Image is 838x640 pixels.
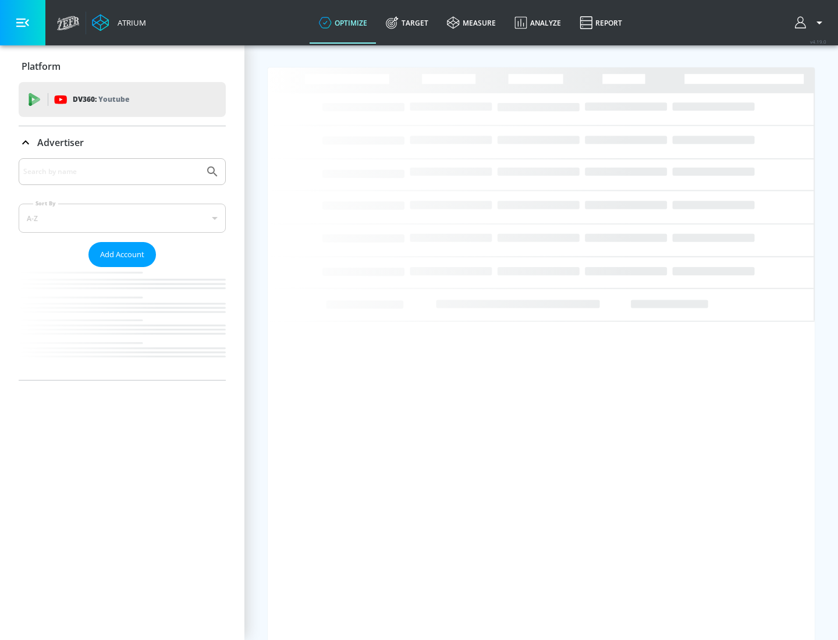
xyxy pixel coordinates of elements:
[37,136,84,149] p: Advertiser
[810,38,826,45] span: v 4.19.0
[505,2,570,44] a: Analyze
[88,242,156,267] button: Add Account
[100,248,144,261] span: Add Account
[113,17,146,28] div: Atrium
[19,267,226,380] nav: list of Advertiser
[19,50,226,83] div: Platform
[92,14,146,31] a: Atrium
[19,158,226,380] div: Advertiser
[22,60,61,73] p: Platform
[19,82,226,117] div: DV360: Youtube
[23,164,200,179] input: Search by name
[377,2,438,44] a: Target
[570,2,631,44] a: Report
[73,93,129,106] p: DV360:
[310,2,377,44] a: optimize
[98,93,129,105] p: Youtube
[19,204,226,233] div: A-Z
[33,200,58,207] label: Sort By
[19,126,226,159] div: Advertiser
[438,2,505,44] a: measure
